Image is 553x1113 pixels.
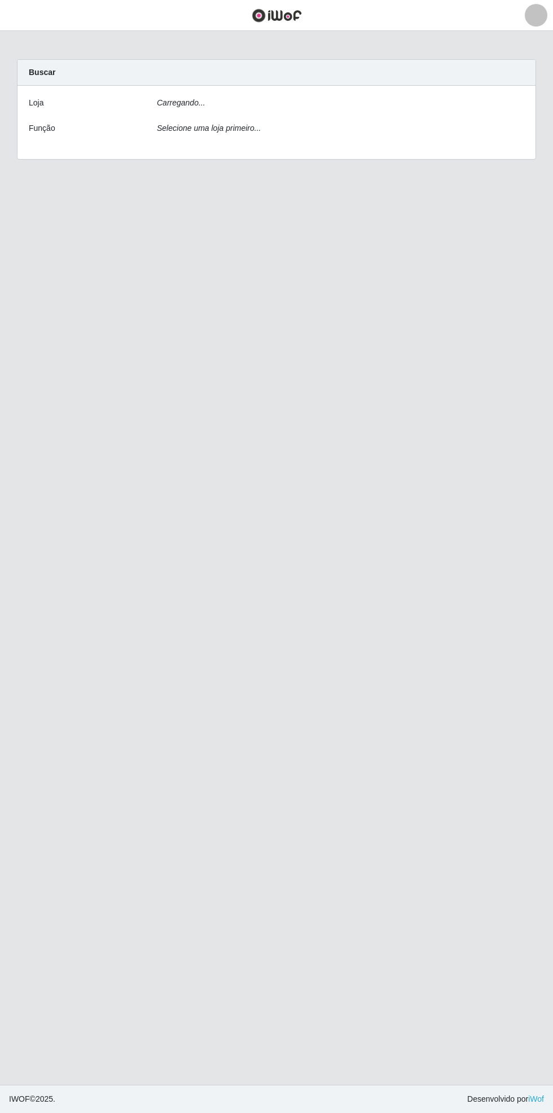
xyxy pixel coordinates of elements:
span: Desenvolvido por [467,1093,544,1105]
strong: Buscar [29,68,55,77]
label: Loja [29,97,43,109]
i: Carregando... [157,98,205,107]
label: Função [29,122,55,134]
a: iWof [528,1094,544,1103]
span: IWOF [9,1094,30,1103]
img: CoreUI Logo [252,8,302,23]
span: © 2025 . [9,1093,55,1105]
i: Selecione uma loja primeiro... [157,124,261,133]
